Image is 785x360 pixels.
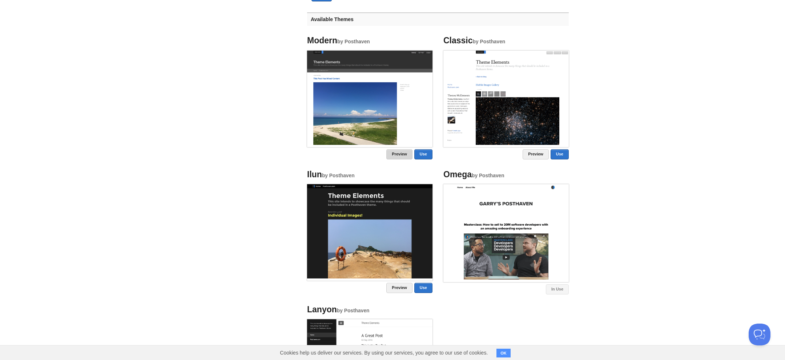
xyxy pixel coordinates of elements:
h3: Available Themes [307,12,569,26]
img: Screenshot [443,184,569,280]
a: Preview [523,149,549,159]
h4: Classic [443,36,569,45]
a: Use [551,149,569,159]
small: by Posthaven [337,308,370,313]
iframe: Help Scout Beacon - Open [749,324,770,345]
a: Use [414,283,432,293]
a: Preview [386,149,412,159]
h4: Modern [307,36,432,45]
a: Use [414,149,432,159]
span: Cookies help us deliver our services. By using our services, you agree to our use of cookies. [273,345,495,360]
h4: Lanyon [307,305,432,314]
small: by Posthaven [322,173,355,178]
button: OK [496,349,511,357]
img: Screenshot [307,51,432,145]
h4: Omega [443,170,569,179]
small: by Posthaven [472,173,504,178]
h4: Ilun [307,170,432,179]
a: Preview [386,283,412,293]
a: In Use [546,284,569,294]
small: by Posthaven [337,39,370,44]
small: by Posthaven [473,39,506,44]
img: Screenshot [443,51,569,145]
img: Screenshot [307,184,432,278]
